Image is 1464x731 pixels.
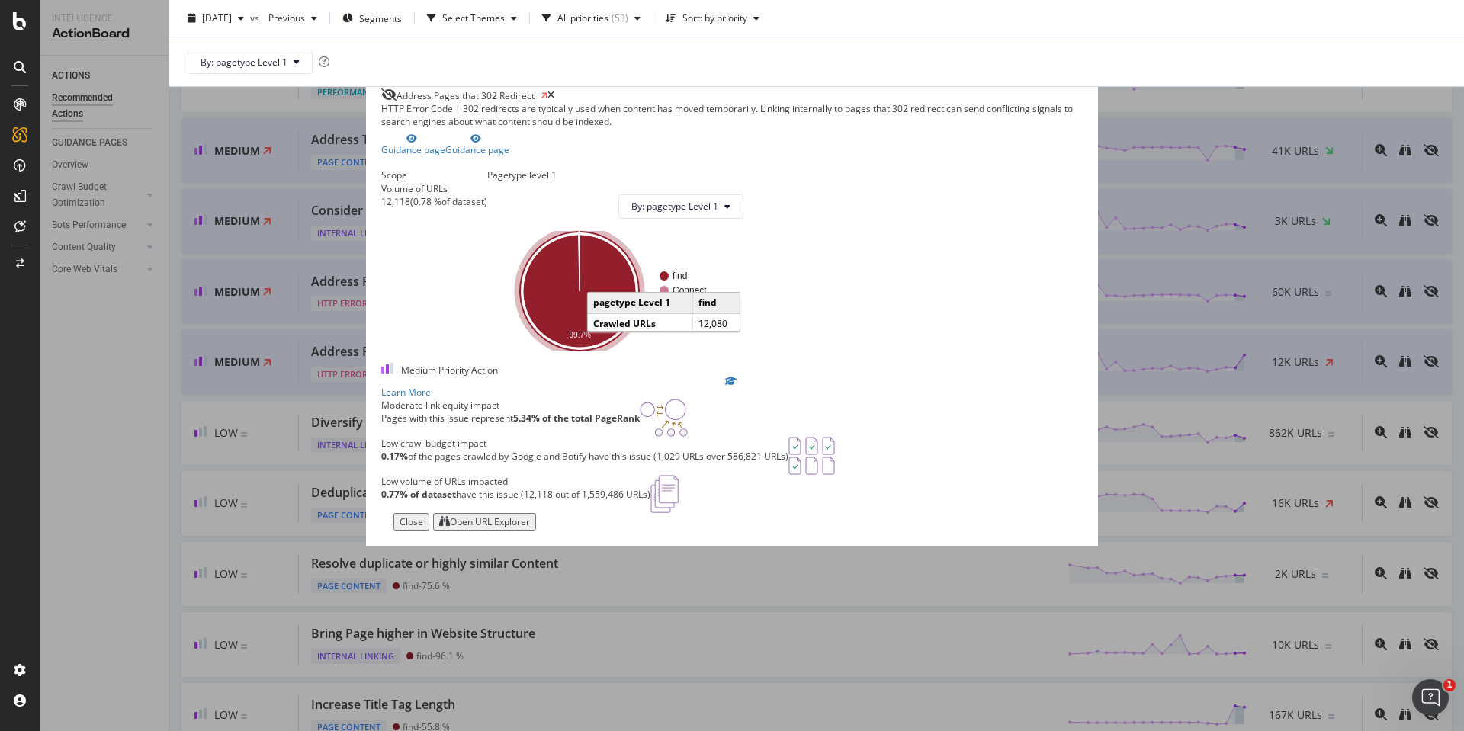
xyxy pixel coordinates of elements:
span: HTTP Error Code [381,102,453,115]
div: Guidance page [381,143,445,156]
img: e5DMFwAAAABJRU5ErkJggg== [650,475,679,513]
strong: 0.17% [381,450,408,463]
div: Scope [381,168,487,181]
span: vs [250,11,262,24]
div: All priorities [557,14,608,23]
span: By: pagetype Level 1 [631,200,718,213]
p: of the pages crawled by Google and Botify have this issue (1,029 URLs over 586,821 URLs) [381,450,788,463]
text: Connect [673,285,707,296]
div: 12,118 [381,195,410,208]
text: Other [673,300,695,310]
a: Guidance page [381,134,445,156]
div: 302 redirects are typically used when content has moved temporarily. Linking internally to pages ... [381,102,1083,128]
span: Segments [359,11,402,24]
div: Learn More [381,386,1083,399]
div: Select Themes [442,14,505,23]
div: Close [400,515,423,528]
p: Pages with this issue represent [381,412,640,425]
text: find [673,271,687,281]
img: AY0oso9MOvYAAAAASUVORK5CYII= [788,437,835,475]
div: Guidance page [445,143,509,156]
svg: A chart. [499,231,743,351]
img: DDxVyA23.png [640,399,688,437]
span: 1 [1443,679,1456,691]
div: Open URL Explorer [450,515,530,528]
iframe: Intercom live chat [1412,679,1449,716]
div: Pagetype level 1 [487,168,756,181]
div: Low volume of URLs impacted [381,475,650,488]
div: ( 53 ) [612,14,628,23]
button: By: pagetype Level 1 [618,194,743,219]
div: eye-slash [381,88,396,101]
div: Volume of URLs [381,182,487,195]
button: Close [393,513,429,531]
text: 99.7% [570,330,591,338]
strong: 0.77% of dataset [381,488,456,501]
span: By: pagetype Level 1 [201,55,287,68]
span: | [455,102,461,115]
strong: 5.34% of the total PageRank [513,412,640,425]
div: Sort: by priority [682,14,747,23]
span: Previous [262,11,305,24]
span: Medium Priority Action [401,364,498,377]
p: have this issue (12,118 out of 1,559,486 URLs) [381,488,650,501]
a: Guidance page [445,134,509,156]
span: 2025 Aug. 26th [202,11,232,24]
div: Low crawl budget impact [381,437,788,450]
div: Moderate link equity impact [381,399,640,412]
div: times [547,88,554,102]
button: Open URL Explorer [433,513,536,531]
a: Learn More [381,377,1083,399]
span: Address Pages that 302 Redirect [396,89,535,102]
div: modal [366,73,1098,546]
div: ( 0.78 % of dataset ) [410,195,487,208]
